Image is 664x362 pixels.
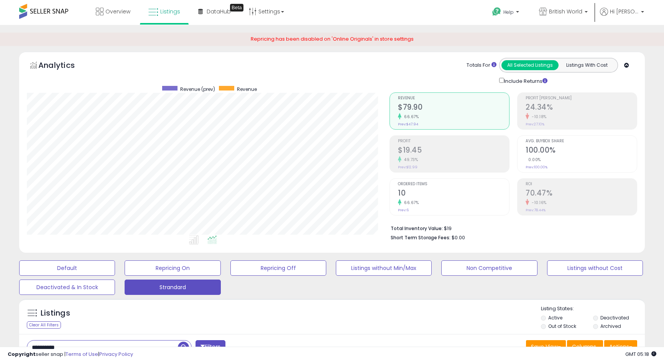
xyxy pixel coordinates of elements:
label: Deactivated [600,314,629,321]
h2: $19.45 [398,146,509,156]
span: Profit [PERSON_NAME] [526,96,637,100]
button: Columns [567,340,603,353]
small: 66.67% [401,200,419,206]
b: Short Term Storage Fees: [391,234,450,241]
small: -10.16% [529,200,547,206]
div: Include Returns [493,76,557,85]
h5: Listings [41,308,70,319]
span: Help [503,9,514,15]
small: -10.18% [529,114,547,120]
button: Repricing On [125,260,220,276]
span: ROI [526,182,637,186]
h2: 100.00% [526,146,637,156]
span: Avg. Buybox Share [526,139,637,143]
span: Columns [572,343,596,350]
button: Filters [196,340,225,354]
span: Profit [398,139,509,143]
button: Default [19,260,115,276]
a: Hi [PERSON_NAME] [600,8,644,25]
button: Listings With Cost [558,60,615,70]
small: Prev: 6 [398,208,409,212]
span: 2025-09-10 05:18 GMT [625,350,656,358]
div: Totals For [467,62,496,69]
h2: $79.90 [398,103,509,113]
button: Strandard [125,280,220,295]
button: Listings without Min/Max [336,260,432,276]
small: Prev: $47.94 [398,122,418,127]
p: Listing States: [541,305,645,313]
label: Active [548,314,562,321]
h2: 24.34% [526,103,637,113]
button: Save View [526,340,566,353]
span: Overview [105,8,130,15]
a: Privacy Policy [99,350,133,358]
span: Hi [PERSON_NAME] [610,8,639,15]
button: Deactivated & In Stock [19,280,115,295]
small: 0.00% [526,157,541,163]
span: DataHub [207,8,231,15]
span: Ordered Items [398,182,509,186]
small: Prev: $12.99 [398,165,417,169]
span: Listings [160,8,180,15]
div: Clear All Filters [27,321,61,329]
span: $0.00 [452,234,465,241]
h5: Analytics [38,60,90,72]
a: Terms of Use [66,350,98,358]
small: 49.73% [401,157,418,163]
button: Actions [604,340,637,353]
button: Listings without Cost [547,260,643,276]
small: 66.67% [401,114,419,120]
b: Total Inventory Value: [391,225,443,232]
h2: 70.47% [526,189,637,199]
label: Archived [600,323,621,329]
div: seller snap | | [8,351,133,358]
li: $19 [391,223,631,232]
button: Non Competitive [441,260,537,276]
span: Repricing has been disabled on 'Online Originals' in store settings [251,35,414,43]
small: Prev: 27.10% [526,122,544,127]
span: Revenue [398,96,509,100]
span: Revenue (prev) [180,86,215,92]
label: Out of Stock [548,323,576,329]
button: Repricing Off [230,260,326,276]
div: Tooltip anchor [230,4,243,12]
span: Revenue [237,86,257,92]
a: Help [486,1,527,25]
h2: 10 [398,189,509,199]
small: Prev: 100.00% [526,165,547,169]
small: Prev: 78.44% [526,208,546,212]
span: British World [549,8,582,15]
i: Get Help [492,7,501,16]
button: All Selected Listings [501,60,559,70]
strong: Copyright [8,350,36,358]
